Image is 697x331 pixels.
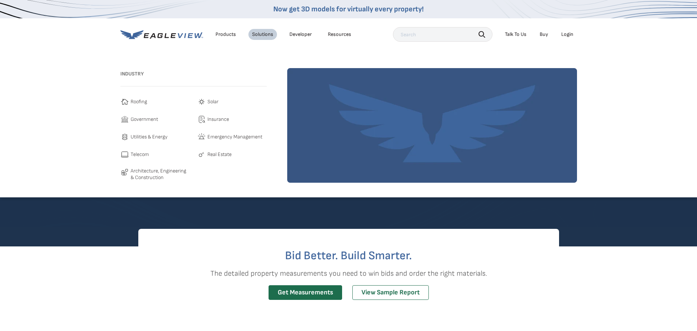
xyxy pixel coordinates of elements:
img: insurance-icon.svg [197,115,206,124]
a: Government [120,115,190,124]
img: telecom-icon.svg [120,150,129,159]
img: real-estate-icon.svg [197,150,206,159]
span: Architecture, Engineering & Construction [131,168,190,181]
span: Utilities & Energy [131,133,168,141]
a: Roofing [120,97,190,106]
div: Solutions [252,31,273,38]
span: Telecom [131,150,149,159]
a: Architecture, Engineering & Construction [120,168,190,181]
span: Real Estate [207,150,232,159]
input: Search [393,27,492,42]
a: Emergency Management [197,133,267,141]
a: Developer [289,31,312,38]
img: solutions-default-image-1.webp [287,68,577,183]
a: View Sample Report [352,285,429,300]
span: Emergency Management [207,133,262,141]
img: roofing-icon.svg [120,97,129,106]
img: emergency-icon.svg [197,133,206,141]
a: Now get 3D models for virtually every property! [273,5,424,14]
h2: Bid Better. Build Smarter. [138,250,559,262]
span: Solar [207,97,218,106]
img: government-icon.svg [120,115,129,124]
img: solar-icon.svg [197,97,206,106]
div: Talk To Us [505,31,527,38]
p: The detailed property measurements you need to win bids and order the right materials. [138,268,559,279]
div: Resources [328,31,351,38]
span: Government [131,115,158,124]
img: utilities-icon.svg [120,133,129,141]
span: Roofing [131,97,147,106]
img: architecture-icon.svg [120,168,129,176]
a: Real Estate [197,150,267,159]
div: Login [561,31,573,38]
a: Telecom [120,150,190,159]
a: Insurance [197,115,267,124]
a: Buy [540,31,548,38]
a: Solar [197,97,267,106]
h3: Industry [120,68,267,80]
span: Insurance [207,115,229,124]
div: Products [216,31,236,38]
a: Get Measurements [269,285,342,300]
a: Utilities & Energy [120,133,190,141]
